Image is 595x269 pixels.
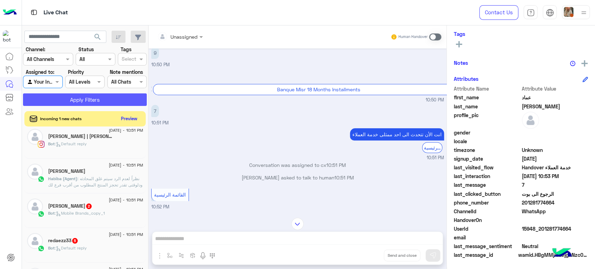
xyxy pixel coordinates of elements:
img: defaultAdmin.png [522,112,539,129]
img: tab [30,8,38,17]
span: الرجوع الى بوت [522,190,588,198]
span: gender [454,129,520,136]
span: first_name [454,94,520,101]
span: : Mobile Brands_copy_1 [55,210,105,216]
span: 10:51 PM [326,162,346,168]
img: profile [579,8,588,17]
span: Attribute Value [522,85,588,92]
span: 10:50 PM [426,97,444,103]
label: Status [78,46,94,53]
button: search [89,31,106,46]
a: Contact Us [479,5,518,20]
a: tab [524,5,537,20]
h5: Nagham Mohamed | نغم محمد [48,133,115,139]
span: 5 [72,238,78,244]
img: 1403182699927242 [3,30,15,43]
span: 7 [522,181,588,189]
span: profile_pic [454,112,520,128]
div: القائمة الرئيسية [422,142,442,153]
span: 10:52 PM [151,204,169,209]
span: Habiba (Agent) [48,176,77,181]
span: 10:50 PM [151,62,170,67]
img: defaultAdmin.png [27,129,43,145]
img: WhatsApp [38,176,45,183]
span: 2025-09-12T19:53:05.482Z [522,172,588,180]
span: Handover خدمة العملاء [522,164,588,171]
h5: redaezz33 [48,238,78,244]
span: [DATE] - 10:51 PM [109,197,143,203]
span: [DATE] - 10:51 PM [109,231,143,238]
span: القائمة الرئيسية [154,192,186,198]
span: Bot [48,141,55,146]
span: : Default reply [55,141,87,146]
label: Assigned to: [26,68,54,76]
span: timezone [454,146,520,154]
img: userImage [564,7,573,17]
img: WhatsApp [38,245,45,252]
img: tab [527,9,535,17]
span: phone_number [454,199,520,206]
span: HandoverOn [454,216,520,224]
span: : Default reply [55,245,87,251]
span: last_message [454,181,520,189]
p: Live Chat [44,8,68,17]
p: Conversation was assigned to cx [151,161,444,169]
span: null [522,138,588,145]
span: last_clicked_button [454,190,520,198]
img: scroll [291,218,304,230]
label: Channel: [26,46,45,53]
span: wamid.HBgMMjAxMjgxNzc0NjY0FQIAEhggQUNGNEIwNjU0QjdBMURDQzc1NEI0RTA0NzYyNUFDOTIA [518,251,588,259]
img: add [581,60,588,67]
span: [DATE] - 10:51 PM [109,162,143,168]
h6: Attributes [454,76,479,82]
small: Human Handover [398,34,428,40]
span: last_message_sentiment [454,243,520,250]
span: email [454,234,520,241]
span: locale [454,138,520,145]
span: عماد [522,94,588,101]
span: 10:51 PM [427,155,444,161]
div: Banque Misr 18 Months Installments [153,84,485,95]
img: defaultAdmin.png [27,164,43,179]
label: Priority [68,68,84,76]
span: Bot [48,245,55,251]
h5: maha hassan [48,168,85,174]
span: last_name [454,103,520,110]
span: Bot [48,210,55,216]
span: Attribute Name [454,85,520,92]
span: [DATE] - 10:51 PM [109,127,143,133]
span: last_interaction [454,172,520,180]
h6: Notes [454,60,468,66]
img: Logo [3,5,17,20]
span: 15948_201281774664 [522,225,588,232]
span: signup_date [454,155,520,162]
button: Preview [118,114,140,124]
span: 2025-09-12T19:44:49.782Z [522,155,588,162]
div: Select [121,55,136,64]
span: Unknown [522,146,588,154]
h5: Abdelziz Hassan [48,203,92,209]
button: Apply Filters [23,93,147,106]
label: Tags [121,46,131,53]
img: Instagram [38,141,45,148]
span: 10:51 PM [151,120,169,125]
span: last_visited_flow [454,164,520,171]
span: 0 [522,243,588,250]
img: hulul-logo.png [550,241,574,266]
span: 10:51 PM [334,175,354,180]
span: null [522,216,588,224]
span: 2 [86,203,92,209]
span: UserId [454,225,520,232]
p: 12/9/2025, 10:51 PM [151,105,159,117]
span: Incoming 1 new chats [40,116,82,122]
p: 12/9/2025, 10:51 PM [350,128,444,140]
span: 2 [522,208,588,215]
img: WhatsApp [38,210,45,217]
span: last_message_id [454,251,517,259]
img: defaultAdmin.png [27,199,43,214]
span: null [522,129,588,136]
p: [PERSON_NAME] asked to talk to human [151,174,444,181]
span: أحمد سعد [522,103,588,110]
button: Send and close [384,249,420,261]
span: نظراً لعدم الرد سيتم غلق المحادثه ودلوقتى تقدر تحجز المنتج المطلوب من أقرب فرع لك بكل سهولة: 1️⃣ ... [48,176,143,231]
